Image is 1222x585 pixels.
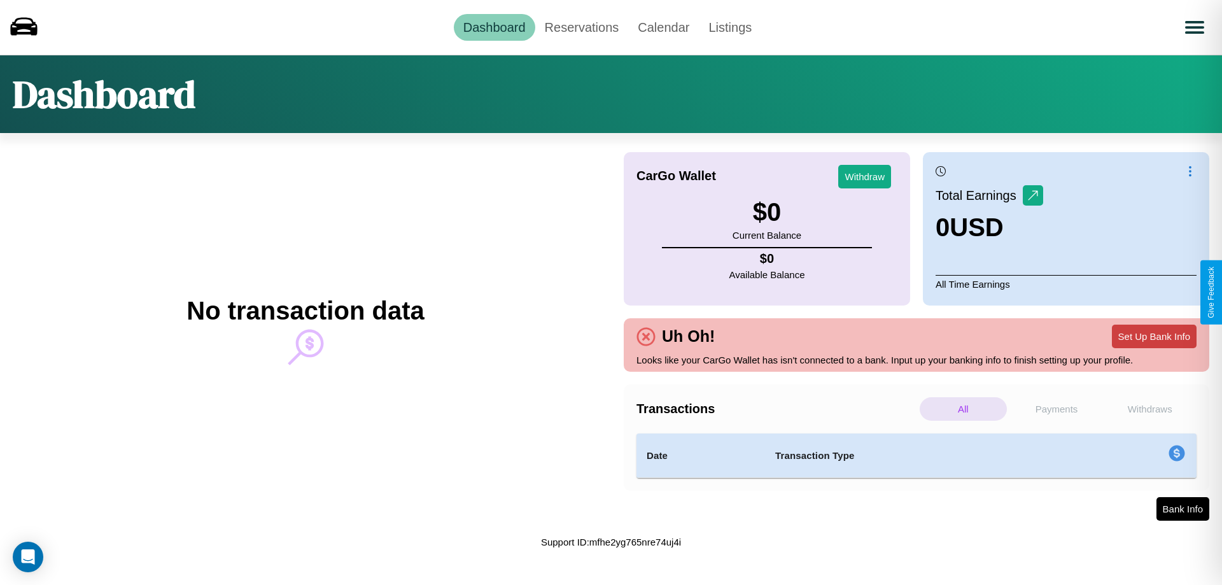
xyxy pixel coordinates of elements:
[838,165,891,188] button: Withdraw
[936,184,1023,207] p: Total Earnings
[1177,10,1212,45] button: Open menu
[775,448,1064,463] h4: Transaction Type
[1106,397,1193,421] p: Withdraws
[699,14,761,41] a: Listings
[454,14,535,41] a: Dashboard
[13,542,43,572] div: Open Intercom Messenger
[1013,397,1100,421] p: Payments
[936,213,1043,242] h3: 0 USD
[1207,267,1216,318] div: Give Feedback
[1112,325,1197,348] button: Set Up Bank Info
[628,14,699,41] a: Calendar
[729,251,805,266] h4: $ 0
[1156,497,1209,521] button: Bank Info
[733,227,801,244] p: Current Balance
[920,397,1007,421] p: All
[936,275,1197,293] p: All Time Earnings
[636,351,1197,369] p: Looks like your CarGo Wallet has isn't connected to a bank. Input up your banking info to finish ...
[13,68,195,120] h1: Dashboard
[636,433,1197,478] table: simple table
[733,198,801,227] h3: $ 0
[636,169,716,183] h4: CarGo Wallet
[647,448,755,463] h4: Date
[656,327,721,346] h4: Uh Oh!
[729,266,805,283] p: Available Balance
[535,14,629,41] a: Reservations
[636,402,916,416] h4: Transactions
[541,533,681,551] p: Support ID: mfhe2yg765nre74uj4i
[186,297,424,325] h2: No transaction data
